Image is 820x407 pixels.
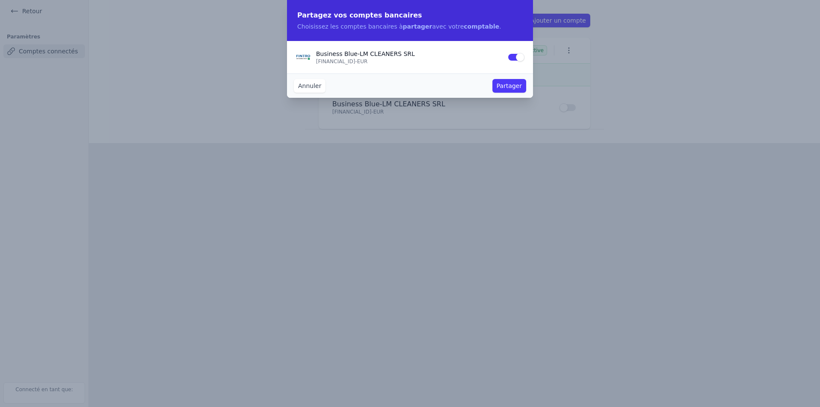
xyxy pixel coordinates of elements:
h2: Partagez vos comptes bancaires [297,10,523,20]
button: Partager [492,79,526,93]
button: Annuler [294,79,325,93]
p: [FINANCIAL_ID] - EUR [316,58,502,65]
strong: partager [403,23,432,30]
p: Choisissez les comptes bancaires à avec votre . [297,22,523,31]
strong: comptable [464,23,499,30]
p: Business Blue - LM CLEANERS SRL [316,50,502,58]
